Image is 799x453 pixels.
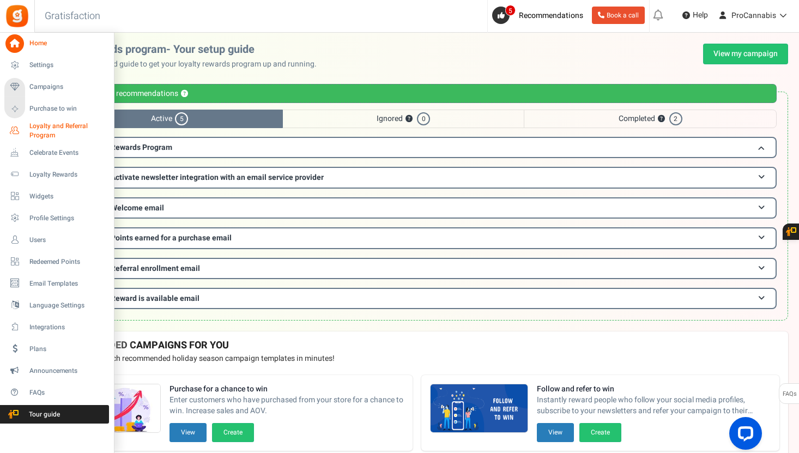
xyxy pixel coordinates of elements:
a: Integrations [4,318,109,336]
span: Redeemed Points [29,257,106,267]
span: Points earned for a purchase email [111,232,232,244]
h4: RECOMMENDED CAMPAIGNS FOR YOU [54,340,779,351]
button: View [170,423,207,442]
button: View [537,423,574,442]
a: Plans [4,340,109,358]
span: Referral enrollment email [111,263,200,274]
button: ? [181,90,188,98]
h3: Gratisfaction [33,5,112,27]
span: Users [29,235,106,245]
a: Loyalty and Referral Program [4,122,109,140]
a: Users [4,231,109,249]
span: Instantly reward people who follow your social media profiles, subscribe to your newsletters and ... [537,395,771,416]
button: ? [658,116,665,123]
a: Widgets [4,187,109,206]
a: Book a call [592,7,645,24]
h2: Loyalty rewards program- Your setup guide [45,44,325,56]
img: Gratisfaction [5,4,29,28]
a: Help [678,7,712,24]
span: 5 [505,5,516,16]
span: Active [57,110,283,128]
a: Purchase to win [4,100,109,118]
span: 5 [175,112,188,125]
span: FAQs [782,384,797,404]
a: Profile Settings [4,209,109,227]
button: Create [212,423,254,442]
a: Home [4,34,109,53]
img: Recommended Campaigns [431,384,528,433]
span: Announcements [29,366,106,376]
a: Language Settings [4,296,109,315]
a: Loyalty Rewards [4,165,109,184]
span: ProCannabis [731,10,776,21]
span: Home [29,39,106,48]
a: FAQs [4,383,109,402]
span: Celebrate Events [29,148,106,158]
span: Settings [29,61,106,70]
span: Campaigns [29,82,106,92]
button: ? [405,116,413,123]
a: Email Templates [4,274,109,293]
span: Plans [29,345,106,354]
span: Help [690,10,708,21]
span: FAQs [29,388,106,397]
a: Redeemed Points [4,252,109,271]
p: Preview and launch recommended holiday season campaign templates in minutes! [54,353,779,364]
span: Integrations [29,323,106,332]
a: 5 Recommendations [492,7,588,24]
strong: Follow and refer to win [537,384,771,395]
span: Language Settings [29,301,106,310]
a: Celebrate Events [4,143,109,162]
span: Completed [524,110,777,128]
span: Loyalty and Referral Program [29,122,109,140]
span: Loyalty Rewards [29,170,106,179]
div: Personalized recommendations [57,84,777,103]
a: View my campaign [703,44,788,64]
span: Reward is available email [111,293,199,304]
span: Tour guide [5,410,81,419]
span: Enter customers who have purchased from your store for a chance to win. Increase sales and AOV. [170,395,404,416]
span: Loyalty Rewards Program [83,142,172,153]
span: Email Templates [29,279,106,288]
a: Settings [4,56,109,75]
strong: Purchase for a chance to win [170,384,404,395]
button: Create [579,423,621,442]
span: Widgets [29,192,106,201]
span: 0 [417,112,430,125]
a: Campaigns [4,78,109,96]
span: Activate newsletter integration with an email service provider [111,172,324,183]
a: Announcements [4,361,109,380]
span: Welcome email [111,202,164,214]
p: Use this personalized guide to get your loyalty rewards program up and running. [45,59,325,70]
span: Recommendations [519,10,583,21]
span: Purchase to win [29,104,106,113]
span: Profile Settings [29,214,106,223]
span: 2 [669,112,682,125]
span: Ignored [283,110,524,128]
